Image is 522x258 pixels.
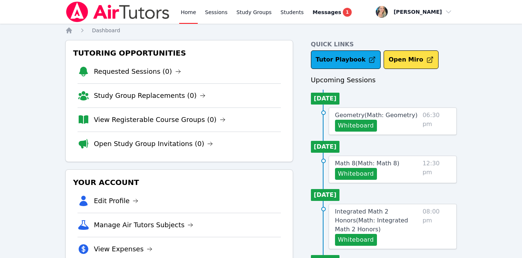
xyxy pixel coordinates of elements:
a: Study Group Replacements (0) [94,90,206,101]
h4: Quick Links [311,40,457,49]
span: Integrated Math 2 Honors ( Math: Integrated Math 2 Honors ) [335,208,408,233]
a: View Registerable Course Groups (0) [94,115,226,125]
button: Whiteboard [335,234,377,246]
a: Math 8(Math: Math 8) [335,159,400,168]
span: Messages [313,9,341,16]
h3: Your Account [72,176,287,189]
h3: Tutoring Opportunities [72,46,287,60]
a: Integrated Math 2 Honors(Math: Integrated Math 2 Honors) [335,207,420,234]
a: Manage Air Tutors Subjects [94,220,194,230]
span: 12:30 pm [423,159,450,180]
li: [DATE] [311,189,339,201]
a: Edit Profile [94,196,139,206]
a: Requested Sessions (0) [94,66,181,77]
button: Whiteboard [335,120,377,132]
span: Geometry ( Math: Geometry ) [335,112,418,119]
span: 08:00 pm [423,207,450,246]
a: Tutor Playbook [311,50,381,69]
a: Geometry(Math: Geometry) [335,111,418,120]
a: View Expenses [94,244,152,254]
li: [DATE] [311,93,339,105]
li: [DATE] [311,141,339,153]
h3: Upcoming Sessions [311,75,457,85]
a: Open Study Group Invitations (0) [94,139,213,149]
nav: Breadcrumb [65,27,457,34]
span: Math 8 ( Math: Math 8 ) [335,160,400,167]
span: Dashboard [92,27,120,33]
button: Whiteboard [335,168,377,180]
span: 1 [343,8,352,17]
span: 06:30 pm [423,111,450,132]
img: Air Tutors [65,1,170,22]
a: Dashboard [92,27,120,34]
button: Open Miro [384,50,438,69]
